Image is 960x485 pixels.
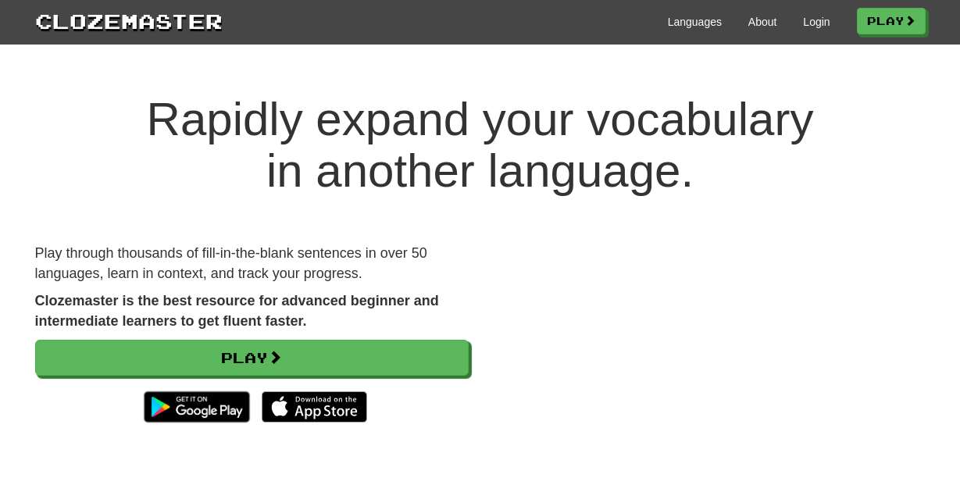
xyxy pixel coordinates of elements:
strong: Clozemaster is the best resource for advanced beginner and intermediate learners to get fluent fa... [35,293,439,329]
a: Languages [668,14,722,30]
a: Play [35,340,469,376]
a: Play [857,8,926,34]
img: Download_on_the_App_Store_Badge_US-UK_135x40-25178aeef6eb6b83b96f5f2d004eda3bffbb37122de64afbaef7... [262,391,367,423]
p: Play through thousands of fill-in-the-blank sentences in over 50 languages, learn in context, and... [35,244,469,284]
a: Login [803,14,830,30]
a: Clozemaster [35,6,223,35]
a: About [748,14,777,30]
img: Get it on Google Play [136,383,257,430]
